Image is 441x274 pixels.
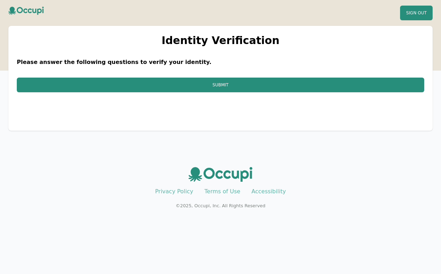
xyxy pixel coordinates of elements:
h1: Identity Verification [17,34,424,47]
strong: Please answer the following questions to verify your identity. [17,59,212,65]
a: Privacy Policy [155,188,193,195]
button: Sign Out [400,6,433,20]
button: Submit [17,78,424,92]
a: Accessibility [251,188,286,195]
small: © 2025 , Occupi, Inc. All Rights Reserved [176,203,265,208]
a: Terms of Use [204,188,240,195]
